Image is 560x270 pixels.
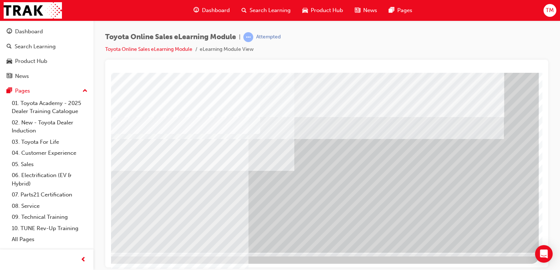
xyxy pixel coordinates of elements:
div: News [15,72,29,80]
a: Toyota Online Sales eLearning Module [105,46,192,52]
span: Pages [397,6,412,15]
a: 10. TUNE Rev-Up Training [9,223,91,234]
a: 05. Sales [9,159,91,170]
span: News [363,6,377,15]
li: eLearning Module View [200,45,254,54]
a: Product Hub [3,55,91,68]
a: All Pages [9,234,91,245]
a: news-iconNews [349,3,383,18]
span: news-icon [7,73,12,80]
a: Dashboard [3,25,91,38]
div: Attempted [256,34,281,41]
span: news-icon [355,6,360,15]
span: prev-icon [81,255,86,265]
a: 02. New - Toyota Dealer Induction [9,117,91,136]
span: Dashboard [202,6,230,15]
button: Pages [3,84,91,98]
a: 07. Parts21 Certification [9,189,91,200]
span: pages-icon [389,6,394,15]
a: 01. Toyota Academy - 2025 Dealer Training Catalogue [9,98,91,117]
div: Dashboard [15,27,43,36]
span: guage-icon [194,6,199,15]
span: Toyota Online Sales eLearning Module [105,33,236,41]
span: learningRecordVerb_ATTEMPT-icon [243,32,253,42]
a: 03. Toyota For Life [9,136,91,148]
span: pages-icon [7,88,12,94]
a: 08. Service [9,200,91,212]
a: 06. Electrification (EV & Hybrid) [9,170,91,189]
a: search-iconSearch Learning [236,3,296,18]
span: search-icon [7,44,12,50]
a: car-iconProduct Hub [296,3,349,18]
span: TM [546,6,554,15]
div: Pages [15,87,30,95]
span: | [239,33,240,41]
span: guage-icon [7,29,12,35]
div: Product Hub [15,57,47,65]
button: DashboardSearch LearningProduct HubNews [3,23,91,84]
img: Trak [4,2,62,19]
a: News [3,70,91,83]
a: Search Learning [3,40,91,53]
span: search-icon [242,6,247,15]
span: car-icon [302,6,308,15]
div: Open Intercom Messenger [535,245,553,263]
a: pages-iconPages [383,3,418,18]
span: car-icon [7,58,12,65]
span: Product Hub [311,6,343,15]
span: Search Learning [250,6,291,15]
a: guage-iconDashboard [188,3,236,18]
a: 04. Customer Experience [9,147,91,159]
button: TM [544,4,556,17]
span: up-icon [82,86,88,96]
a: 09. Technical Training [9,211,91,223]
div: Search Learning [15,42,56,51]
